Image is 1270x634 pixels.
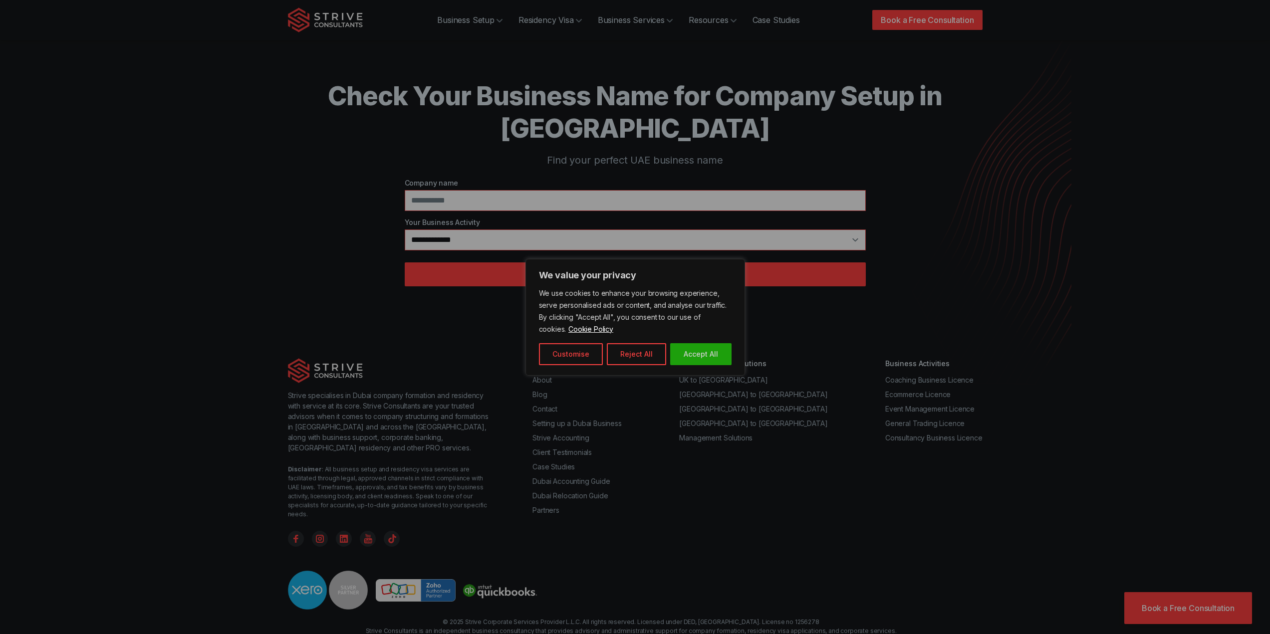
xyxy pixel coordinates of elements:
button: Accept All [670,343,732,365]
button: Customise [539,343,603,365]
a: Cookie Policy [568,324,614,334]
p: We value your privacy [539,269,732,281]
div: We value your privacy [525,259,745,376]
button: Reject All [607,343,666,365]
p: We use cookies to enhance your browsing experience, serve personalised ads or content, and analys... [539,287,732,335]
